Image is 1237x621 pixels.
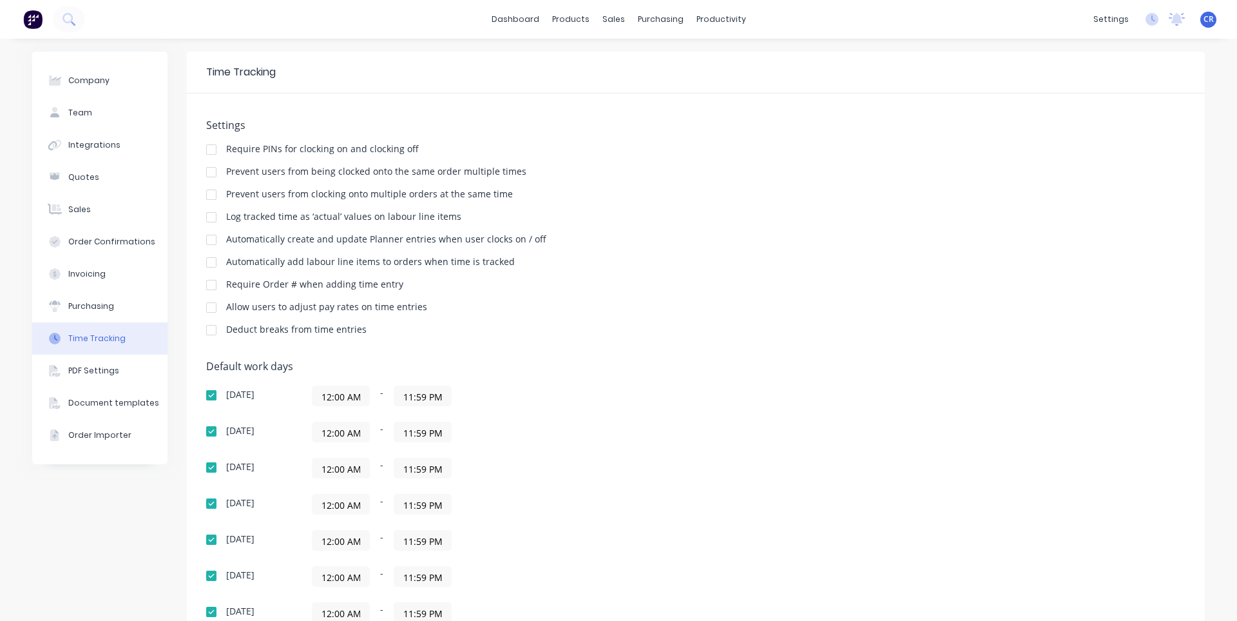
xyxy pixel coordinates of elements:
[394,531,451,550] input: Finish
[32,129,168,161] button: Integrations
[32,97,168,129] button: Team
[312,422,369,442] input: Start
[68,301,114,312] div: Purchasing
[32,355,168,387] button: PDF Settings
[32,193,168,226] button: Sales
[312,458,369,478] input: Start
[312,422,634,442] div: -
[1203,14,1214,25] span: CR
[312,566,634,587] div: -
[226,167,526,176] div: Prevent users from being clocked onto the same order multiple times
[206,64,276,80] div: Time Tracking
[312,386,369,406] input: Start
[394,495,451,514] input: Finish
[23,10,43,29] img: Factory
[1087,10,1135,29] div: settings
[690,10,753,29] div: productivity
[226,302,427,311] div: Allow users to adjust pay rates on time entries
[394,567,451,586] input: Finish
[32,64,168,97] button: Company
[32,258,168,290] button: Invoicing
[226,257,515,266] div: Automatically add labour line items to orders when time is tracked
[312,495,369,514] input: Start
[226,144,419,153] div: Require PINs for clocking on and clocking off
[312,531,369,550] input: Start
[68,107,92,119] div: Team
[226,390,254,399] div: [DATE]
[226,535,254,544] div: [DATE]
[226,607,254,616] div: [DATE]
[68,204,91,215] div: Sales
[32,290,168,322] button: Purchasing
[68,268,106,280] div: Invoicing
[312,494,634,515] div: -
[226,235,546,244] div: Automatically create and update Planner entries when user clocks on / off
[32,387,168,419] button: Document templates
[68,429,131,441] div: Order Importer
[68,333,126,344] div: Time Tracking
[206,119,1185,132] h5: Settings
[312,567,369,586] input: Start
[312,530,634,551] div: -
[226,426,254,435] div: [DATE]
[32,419,168,451] button: Order Importer
[546,10,596,29] div: products
[394,422,451,442] input: Finish
[312,386,634,406] div: -
[312,458,634,478] div: -
[68,75,110,86] div: Company
[226,190,513,199] div: Prevent users from clocking onto multiple orders at the same time
[68,139,120,151] div: Integrations
[394,458,451,478] input: Finish
[32,161,168,193] button: Quotes
[32,226,168,258] button: Order Confirmations
[226,498,254,508] div: [DATE]
[596,10,631,29] div: sales
[68,236,155,248] div: Order Confirmations
[68,172,99,183] div: Quotes
[394,386,451,406] input: Finish
[226,325,367,334] div: Deduct breaks from time entries
[68,365,119,377] div: PDF Settings
[32,322,168,355] button: Time Tracking
[631,10,690,29] div: purchasing
[226,280,403,289] div: Require Order # when adding time entry
[68,397,159,409] div: Document templates
[485,10,546,29] a: dashboard
[226,212,461,221] div: Log tracked time as ‘actual’ values on labour line items
[206,360,1185,373] h5: Default work days
[226,571,254,580] div: [DATE]
[226,462,254,471] div: [DATE]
